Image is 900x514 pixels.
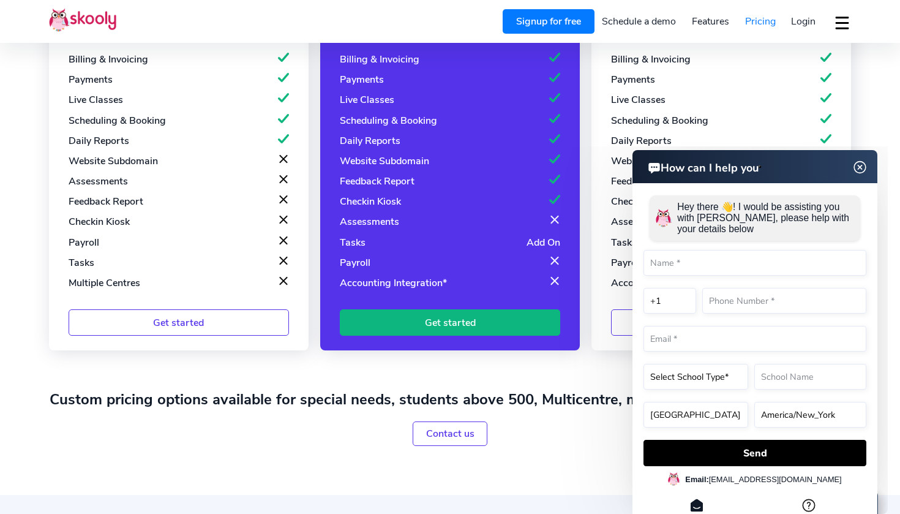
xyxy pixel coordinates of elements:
[527,236,560,249] div: Add On
[69,154,158,168] div: Website Subdomain
[69,114,166,127] div: Scheduling & Booking
[594,12,684,31] a: Schedule a demo
[340,114,437,127] div: Scheduling & Booking
[340,93,394,107] div: Live Classes
[69,236,99,249] div: Payroll
[413,421,488,446] a: Contact us
[611,93,666,107] div: Live Classes
[684,12,737,31] a: Features
[69,53,148,66] div: Billing & Invoicing
[69,256,94,270] div: Tasks
[503,9,594,34] a: Signup for free
[69,215,130,229] div: Checkin Kiosk
[340,73,384,86] div: Payments
[49,390,851,409] h2: Custom pricing options available for special needs, students above 500, Multicentre, multibranch ...
[611,114,708,127] div: Scheduling & Booking
[340,256,370,270] div: Payroll
[791,15,816,28] span: Login
[69,93,123,107] div: Live Classes
[69,309,289,336] a: Get started
[49,8,116,32] img: Skooly
[340,175,414,188] div: Feedback Report
[340,215,399,229] div: Assessments
[833,9,851,37] button: dropdown menu
[69,276,140,290] div: Multiple Centres
[783,12,823,31] a: Login
[611,53,691,66] div: Billing & Invoicing
[737,12,784,31] a: Pricing
[340,53,419,66] div: Billing & Invoicing
[340,195,401,208] div: Checkin Kiosk
[69,134,129,148] div: Daily Reports
[340,134,400,148] div: Daily Reports
[69,195,143,208] div: Feedback Report
[745,15,776,28] span: Pricing
[340,236,366,249] div: Tasks
[69,175,128,188] div: Assessments
[611,73,655,86] div: Payments
[611,134,672,148] div: Daily Reports
[340,309,560,336] a: Get started
[340,154,429,168] div: Website Subdomain
[69,73,113,86] div: Payments
[340,276,447,290] div: Accounting Integration*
